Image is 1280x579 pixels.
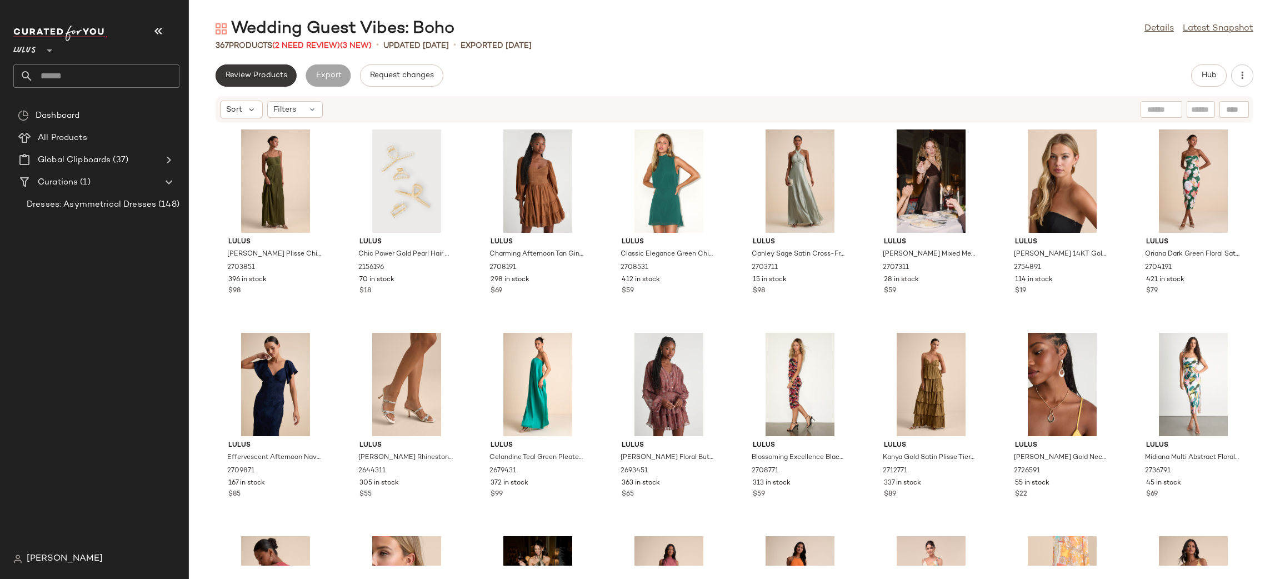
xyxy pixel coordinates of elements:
[1145,249,1239,259] span: Oriana Dark Green Floral Satin Strapless Midi Dress
[613,333,725,436] img: 2693451_01_hero_2025-08-01.jpg
[359,237,454,247] span: Lulus
[1146,286,1158,296] span: $79
[358,466,386,476] span: 2644311
[228,275,267,285] span: 396 in stock
[226,104,242,116] span: Sort
[273,104,296,116] span: Filters
[1146,490,1158,500] span: $69
[36,109,79,122] span: Dashboard
[753,237,847,247] span: Lulus
[883,249,977,259] span: [PERSON_NAME] Mixed Media Tie-Back Mini Dress
[13,555,22,563] img: svg%3e
[340,42,372,50] span: (3 New)
[216,40,372,52] div: Products
[351,129,463,233] img: 10207081_2156196.jpg
[1014,466,1040,476] span: 2726591
[752,263,778,273] span: 2703711
[883,263,909,273] span: 2707311
[1191,64,1227,87] button: Hub
[13,38,36,58] span: Lulus
[491,286,502,296] span: $69
[228,441,323,451] span: Lulus
[883,466,907,476] span: 2712771
[1137,129,1249,233] img: 2704191_02_fullbody_2025-07-28.jpg
[884,490,896,500] span: $89
[359,490,372,500] span: $55
[359,441,454,451] span: Lulus
[38,132,87,144] span: All Products
[1183,22,1253,36] a: Latest Snapshot
[482,333,594,436] img: 2679431_05_back_2025-07-08.jpg
[1201,71,1217,80] span: Hub
[453,39,456,52] span: •
[13,26,108,41] img: cfy_white_logo.C9jOOHJF.svg
[613,129,725,233] img: 2708531_01_hero_2025-07-31.jpg
[461,40,532,52] p: Exported [DATE]
[883,453,977,463] span: Kanya Gold Satin Plisse Tiered Maxi Dress
[1145,263,1172,273] span: 2704191
[38,154,111,167] span: Global Clipboards
[38,176,78,189] span: Curations
[111,154,128,167] span: (37)
[884,275,919,285] span: 28 in stock
[752,466,778,476] span: 2708771
[753,286,765,296] span: $98
[1015,478,1049,488] span: 55 in stock
[884,237,978,247] span: Lulus
[491,478,528,488] span: 372 in stock
[225,71,287,80] span: Review Products
[744,129,856,233] img: 2703711_02_front_2025-07-28.jpg
[622,275,660,285] span: 412 in stock
[622,237,716,247] span: Lulus
[753,490,765,500] span: $59
[1146,441,1241,451] span: Lulus
[491,237,585,247] span: Lulus
[78,176,90,189] span: (1)
[1014,263,1041,273] span: 2754891
[216,23,227,34] img: svg%3e
[227,263,255,273] span: 2703851
[884,286,896,296] span: $59
[359,478,399,488] span: 305 in stock
[1015,441,1109,451] span: Lulus
[1146,237,1241,247] span: Lulus
[228,237,323,247] span: Lulus
[621,466,648,476] span: 2693451
[227,249,322,259] span: [PERSON_NAME] Plisse Chiffon Tie-Back Maxi Dress
[228,490,241,500] span: $85
[1015,286,1026,296] span: $19
[383,40,449,52] p: updated [DATE]
[489,249,584,259] span: Charming Afternoon Tan Gingham Balloon Sleeve Mini Dress
[1015,237,1109,247] span: Lulus
[1006,333,1118,436] img: 2726591_01_OM_2025-08-15.jpg
[227,453,322,463] span: Effervescent Afternoon Navy Satin Flutter Sleeve Midi Dress
[621,453,715,463] span: [PERSON_NAME] Floral Button-Front Long Sleeve Mini Dress
[27,198,156,211] span: Dresses: Asymmetrical Dresses
[359,286,371,296] span: $18
[884,441,978,451] span: Lulus
[219,333,332,436] img: 2709871_01_hero_2025-07-24.jpg
[272,42,340,50] span: (2 Need Review)
[1145,466,1171,476] span: 2736791
[369,71,434,80] span: Request changes
[621,249,715,259] span: Classic Elegance Green Chiffon Sleeveless Mock Neck Mini Dress
[622,478,660,488] span: 363 in stock
[1146,275,1184,285] span: 421 in stock
[491,490,503,500] span: $99
[156,198,179,211] span: (148)
[358,263,384,273] span: 2156196
[875,333,987,436] img: 2712771_01_hero_2025-07-21.jpg
[1015,490,1027,500] span: $22
[1144,22,1174,36] a: Details
[1006,129,1118,233] img: 2754891_01_OM_2025-08-19.jpg
[1015,275,1053,285] span: 114 in stock
[753,478,791,488] span: 313 in stock
[482,129,594,233] img: 2708191_01_hero_2025-08-04.jpg
[622,286,634,296] span: $59
[489,453,584,463] span: Celandine Teal Green Pleated Strapless Swing Maxi Dress
[358,249,453,259] span: Chic Power Gold Pearl Hair Clip Set
[1014,453,1108,463] span: [PERSON_NAME] Gold Necklace and Earrings Set
[228,478,265,488] span: 167 in stock
[1137,333,1249,436] img: 2736791_02_fullbody_2025-07-30.jpg
[752,249,846,259] span: Canley Sage Satin Cross-Front Halter Maxi Dress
